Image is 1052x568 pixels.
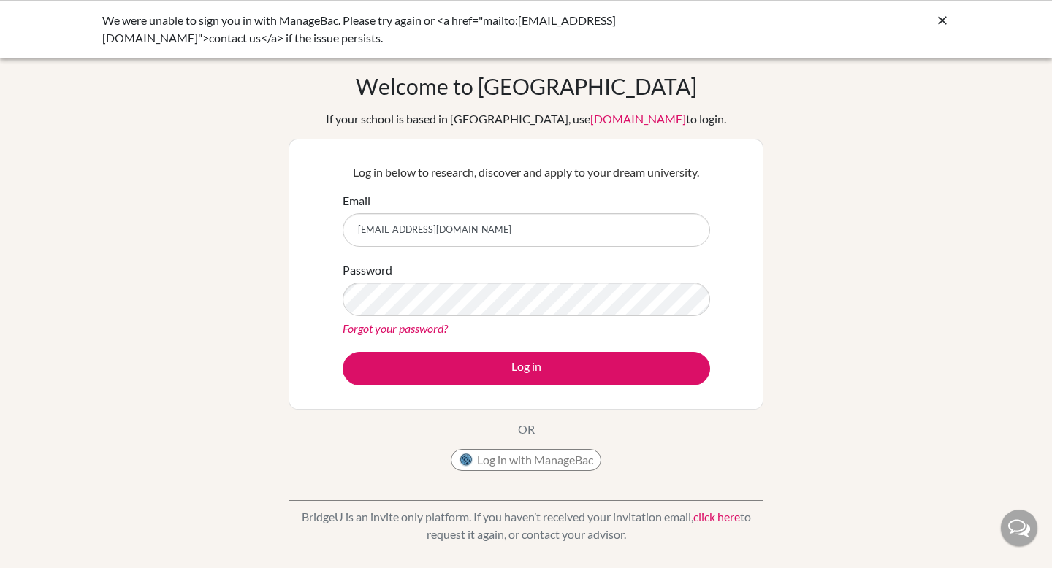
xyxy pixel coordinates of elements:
p: Log in below to research, discover and apply to your dream university. [343,164,710,181]
a: [DOMAIN_NAME] [590,112,686,126]
a: Forgot your password? [343,321,448,335]
div: If your school is based in [GEOGRAPHIC_DATA], use to login. [326,110,726,128]
label: Email [343,192,370,210]
button: Log in with ManageBac [451,449,601,471]
a: click here [693,510,740,523]
h1: Welcome to [GEOGRAPHIC_DATA] [356,73,697,99]
label: Password [343,261,392,279]
p: BridgeU is an invite only platform. If you haven’t received your invitation email, to request it ... [289,508,763,543]
div: We were unable to sign you in with ManageBac. Please try again or <a href="mailto:[EMAIL_ADDRESS]... [102,12,731,47]
span: Help [34,10,64,23]
button: Log in [343,352,710,385]
p: OR [518,421,535,438]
